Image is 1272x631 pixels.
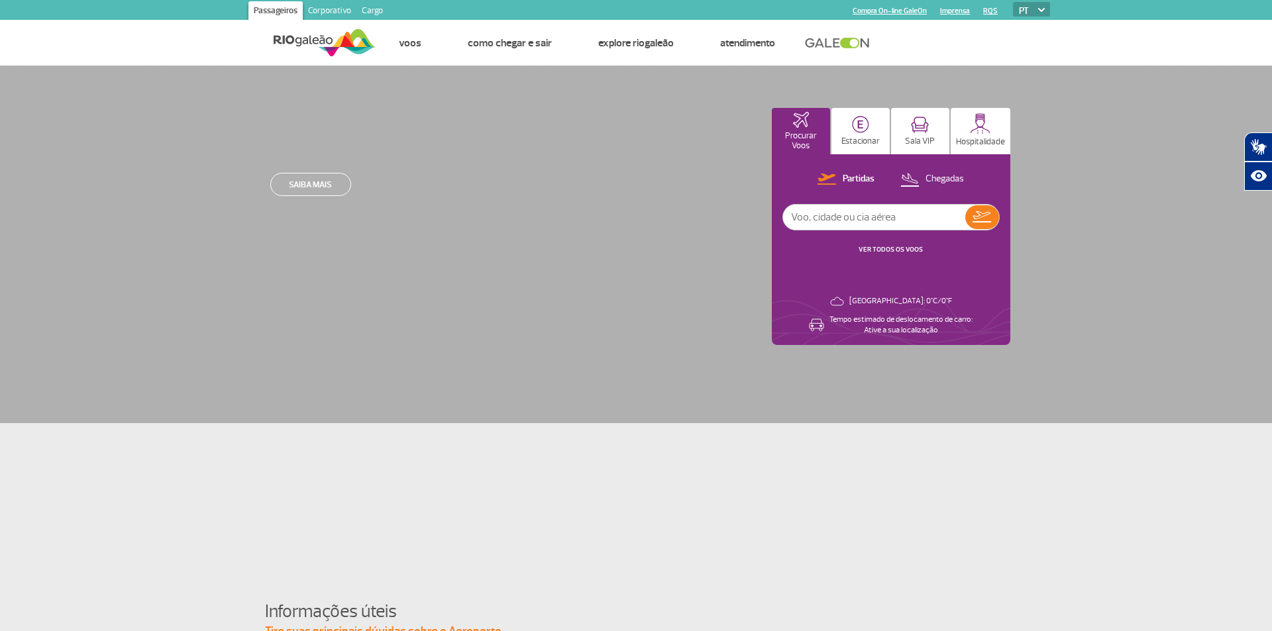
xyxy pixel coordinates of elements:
a: Explore RIOgaleão [598,36,674,50]
a: VER TODOS OS VOOS [859,245,923,254]
button: Estacionar [831,108,890,154]
p: Partidas [843,173,874,185]
h4: Informações úteis [265,599,1007,624]
img: airplaneHomeActive.svg [793,112,809,128]
div: Plugin de acessibilidade da Hand Talk. [1244,132,1272,191]
button: Partidas [814,171,878,188]
a: Voos [399,36,421,50]
a: Imprensa [940,7,970,15]
button: Procurar Voos [772,108,830,154]
img: hospitality.svg [970,113,990,134]
a: Corporativo [303,1,356,23]
button: Abrir tradutor de língua de sinais. [1244,132,1272,162]
button: Hospitalidade [951,108,1010,154]
img: carParkingHome.svg [852,116,869,133]
p: Chegadas [926,173,964,185]
input: Voo, cidade ou cia aérea [783,205,965,230]
a: Passageiros [248,1,303,23]
button: Chegadas [896,171,968,188]
p: Sala VIP [905,136,935,146]
a: Saiba mais [270,173,351,196]
a: Cargo [356,1,388,23]
button: VER TODOS OS VOOS [855,244,927,255]
img: vipRoom.svg [911,117,929,133]
p: Procurar Voos [778,131,823,151]
p: [GEOGRAPHIC_DATA]: 0°C/0°F [849,296,952,307]
p: Tempo estimado de deslocamento de carro: Ative a sua localização [829,315,973,336]
a: RQS [983,7,998,15]
a: Compra On-line GaleOn [853,7,927,15]
p: Estacionar [841,136,880,146]
a: Como chegar e sair [468,36,552,50]
a: Atendimento [720,36,775,50]
p: Hospitalidade [956,137,1005,147]
button: Abrir recursos assistivos. [1244,162,1272,191]
button: Sala VIP [891,108,949,154]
